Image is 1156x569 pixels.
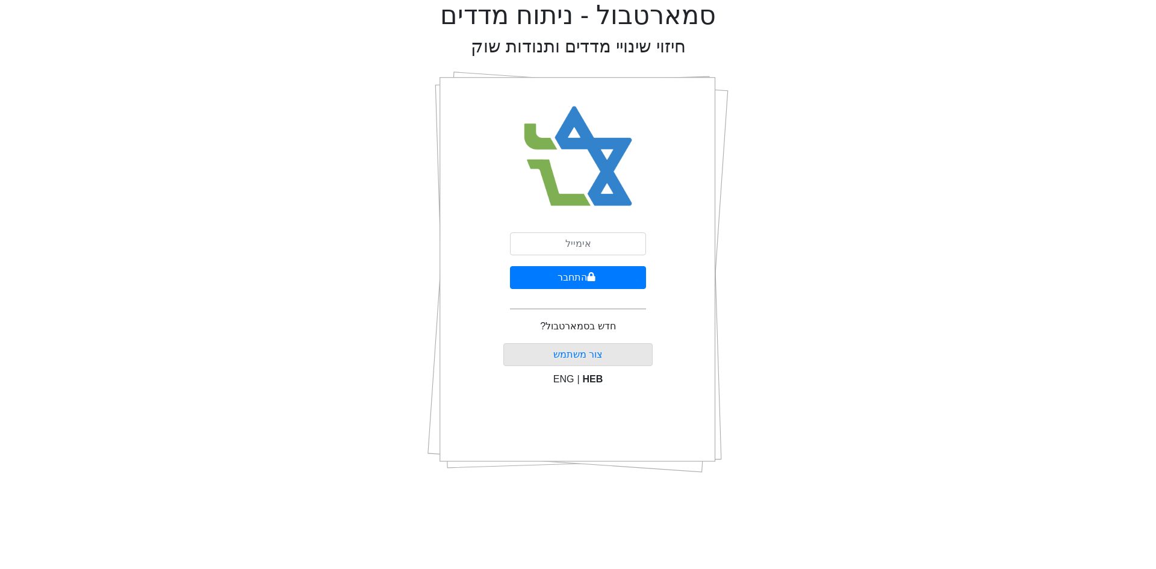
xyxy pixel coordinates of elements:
span: ENG [553,374,574,384]
button: צור משתמש [503,343,653,366]
span: | [577,374,579,384]
input: אימייל [510,232,646,255]
img: Smart Bull [513,90,644,223]
a: צור משתמש [553,349,603,359]
h2: חיזוי שינויי מדדים ותנודות שוק [471,36,686,57]
p: חדש בסמארטבול? [540,319,615,334]
button: התחבר [510,266,646,289]
span: HEB [583,374,603,384]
